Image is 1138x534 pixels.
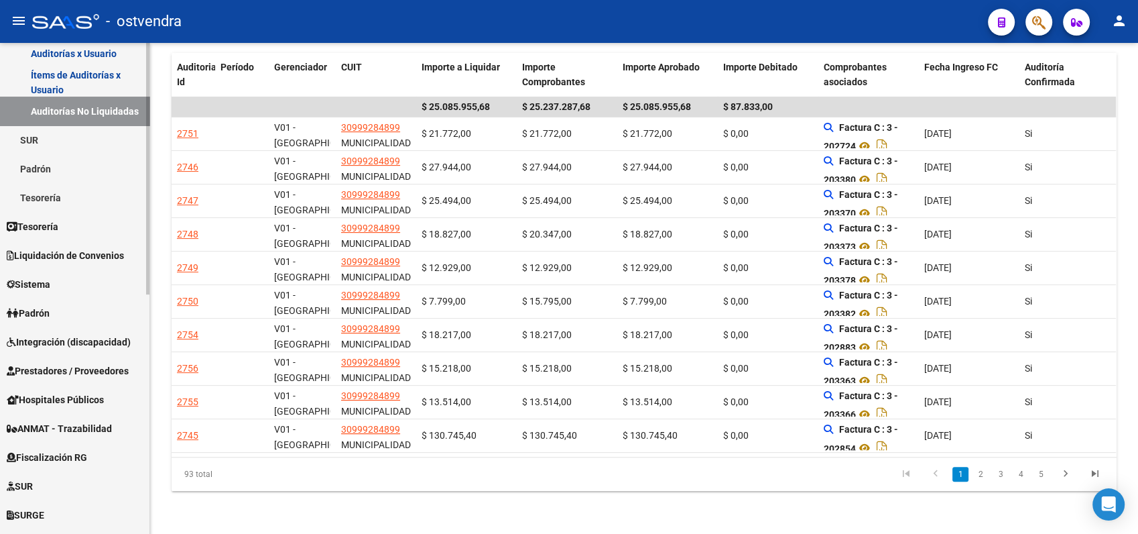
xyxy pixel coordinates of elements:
div: 2745 [177,428,198,443]
datatable-header-cell: Auditoría Confirmada [1019,53,1120,97]
span: MUNICIPALIDAD DE TIGRE [341,305,411,331]
span: Si [1025,430,1032,441]
i: Descargar documento [873,169,891,191]
span: 30999284899 [341,122,400,133]
datatable-header-cell: Período [215,53,269,97]
li: page 1 [950,463,970,486]
span: V01 - [GEOGRAPHIC_DATA] [274,189,365,215]
i: Descargar documento [873,437,891,459]
span: Padrón [7,306,50,321]
strong: Factura C : 3 - 203382 [824,290,898,319]
datatable-header-cell: Importe Aprobado [617,53,718,97]
span: [DATE] [924,396,952,407]
li: page 4 [1011,463,1031,486]
span: $ 12.929,00 [522,262,572,273]
datatable-header-cell: Importe a Liquidar [416,53,517,97]
span: $ 0,00 [723,396,749,407]
span: Tesorería [7,219,58,234]
span: Auditoría Confirmada [1025,62,1075,88]
mat-icon: person [1111,13,1127,29]
span: $ 27.944,00 [422,162,471,172]
span: Si [1025,128,1032,139]
span: V01 - [GEOGRAPHIC_DATA] [274,290,365,316]
span: Gerenciador [274,62,327,72]
a: go to first page [893,467,919,482]
i: Descargar documento [873,136,891,157]
span: 30999284899 [341,390,400,401]
span: $ 7.799,00 [623,296,667,307]
strong: Factura C : 3 - 202883 [824,323,898,353]
div: 2751 [177,126,198,142]
strong: Factura C : 3 - 202724 [824,122,898,152]
span: MUNICIPALIDAD DE TIGRE [341,272,411,298]
i: Descargar documento [873,236,891,258]
span: 30999284899 [341,290,400,301]
span: - ostvendra [106,7,182,36]
span: $ 18.217,00 [522,329,572,340]
span: MUNICIPALIDAD DE TIGRE [341,238,411,264]
span: Importe Debitado [723,62,798,72]
a: 5 [1033,467,1049,482]
a: 1 [952,467,968,482]
span: $ 25.085.955,68 [422,101,490,112]
span: Si [1025,195,1032,206]
span: $ 25.494,00 [422,195,471,206]
span: [DATE] [924,229,952,239]
span: [DATE] [924,128,952,139]
span: $ 130.745,40 [623,430,678,441]
span: [DATE] [924,195,952,206]
span: MUNICIPALIDAD DE TIGRE [341,171,411,197]
span: $ 12.929,00 [422,262,471,273]
span: 30999284899 [341,424,400,435]
span: Fiscalización RG [7,450,87,465]
span: V01 - [GEOGRAPHIC_DATA] [274,424,365,450]
i: Descargar documento [873,270,891,291]
span: Importe a Liquidar [422,62,500,72]
span: MUNICIPALIDAD DE TIGRE [341,372,411,398]
span: $ 130.745,40 [522,430,577,441]
span: SUR [7,479,33,494]
span: $ 18.827,00 [422,229,471,239]
span: $ 18.827,00 [623,229,672,239]
a: go to next page [1053,467,1078,482]
span: 30999284899 [341,223,400,233]
datatable-header-cell: Auditoria Id [172,53,215,97]
i: Descargar documento [873,303,891,325]
strong: Factura C : 3 - 202854 [824,424,898,453]
strong: Factura C : 3 - 203380 [824,156,898,185]
datatable-header-cell: Fecha Ingreso FC [919,53,1019,97]
span: $ 0,00 [723,195,749,206]
span: Prestadores / Proveedores [7,364,129,378]
strong: Factura C : 3 - 203378 [824,256,898,286]
span: MUNICIPALIDAD DE TIGRE [341,205,411,231]
span: Comprobantes asociados [824,62,887,88]
span: Si [1025,363,1032,374]
div: 2747 [177,193,198,209]
strong: Factura C : 3 - 203370 [824,189,898,219]
i: Descargar documento [873,370,891,392]
div: 2755 [177,394,198,410]
span: ANMAT - Trazabilidad [7,421,112,436]
span: [DATE] [924,329,952,340]
span: Si [1025,329,1032,340]
a: go to previous page [923,467,948,482]
span: $ 0,00 [723,430,749,441]
datatable-header-cell: Importe Comprobantes [517,53,617,97]
span: $ 27.944,00 [623,162,672,172]
span: $ 21.772,00 [422,128,471,139]
datatable-header-cell: CUIT [336,53,416,97]
span: Si [1025,296,1032,307]
span: $ 15.218,00 [522,363,572,374]
a: 4 [1013,467,1029,482]
span: V01 - [GEOGRAPHIC_DATA] [274,223,365,249]
span: $ 21.772,00 [522,128,572,139]
span: 30999284899 [341,189,400,200]
span: 30999284899 [341,323,400,334]
li: page 2 [970,463,991,486]
span: $ 87.833,00 [723,101,773,112]
datatable-header-cell: Gerenciador [269,53,336,97]
span: Si [1025,229,1032,239]
span: $ 27.944,00 [522,162,572,172]
span: $ 18.217,00 [422,329,471,340]
span: [DATE] [924,296,952,307]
